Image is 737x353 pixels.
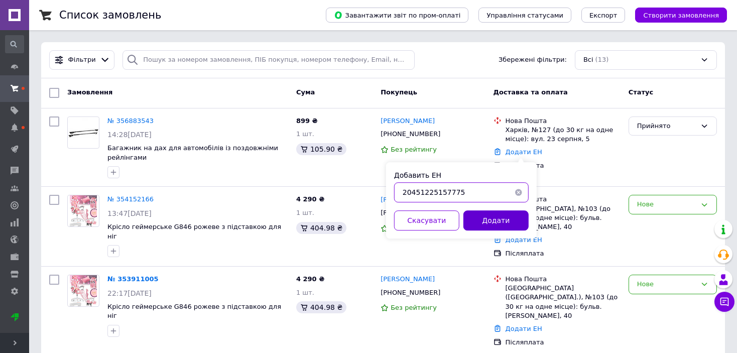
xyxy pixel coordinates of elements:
[629,88,654,96] span: Статус
[635,8,727,23] button: Створити замовлення
[506,126,621,144] div: Харків, №127 (до 30 кг на одне місце): вул. 23 серпня, 5
[67,195,99,227] a: Фото товару
[296,88,315,96] span: Cума
[637,121,696,132] div: Прийнято
[583,55,593,65] span: Всі
[506,195,621,204] div: Нова Пошта
[506,161,621,170] div: Післяплата
[506,249,621,258] div: Післяплата
[381,116,435,126] a: [PERSON_NAME]
[499,55,567,65] span: Збережені фільтри:
[70,275,97,306] img: Фото товару
[643,12,719,19] span: Створити замовлення
[494,88,568,96] span: Доставка та оплата
[68,55,96,65] span: Фільтри
[379,286,442,299] div: [PHONE_NUMBER]
[122,50,415,70] input: Пошук за номером замовлення, ПІБ покупця, номером телефону, Email, номером накладної
[107,117,154,125] a: № 356883543
[296,222,346,234] div: 404.98 ₴
[296,130,314,138] span: 1 шт.
[391,146,437,153] span: Без рейтингу
[589,12,618,19] span: Експорт
[506,338,621,347] div: Післяплата
[107,131,152,139] span: 14:28[DATE]
[107,209,152,217] span: 13:47[DATE]
[67,88,112,96] span: Замовлення
[296,195,324,203] span: 4 290 ₴
[68,118,99,146] img: Фото товару
[394,210,459,230] button: Скасувати
[486,12,563,19] span: Управління статусами
[625,11,727,19] a: Створити замовлення
[296,117,318,125] span: 899 ₴
[506,148,542,156] a: Додати ЕН
[381,195,435,205] a: [PERSON_NAME]
[595,56,609,63] span: (13)
[506,275,621,284] div: Нова Пошта
[107,144,278,161] a: Багажник на дах для автомобілів із поздовжніми рейлінгами
[581,8,626,23] button: Експорт
[506,116,621,126] div: Нова Пошта
[714,292,734,312] button: Чат з покупцем
[478,8,571,23] button: Управління статусами
[107,275,159,283] a: № 353911005
[296,143,346,155] div: 105.90 ₴
[107,195,154,203] a: № 354152166
[379,128,442,141] div: [PHONE_NUMBER]
[394,171,441,179] label: Добавить ЕН
[391,304,437,311] span: Без рейтингу
[506,204,621,232] div: [GEOGRAPHIC_DATA], №103 (до 30 кг на одне місце): бульв. [PERSON_NAME], 40
[296,275,324,283] span: 4 290 ₴
[506,236,542,244] a: Додати ЕН
[296,209,314,216] span: 1 шт.
[67,275,99,307] a: Фото товару
[296,301,346,313] div: 404.98 ₴
[381,275,435,284] a: [PERSON_NAME]
[506,325,542,332] a: Додати ЕН
[381,88,417,96] span: Покупець
[463,210,529,230] button: Додати
[379,206,442,219] div: [PHONE_NUMBER]
[637,279,696,290] div: Нове
[67,116,99,149] a: Фото товару
[70,195,97,226] img: Фото товару
[506,284,621,320] div: [GEOGRAPHIC_DATA] ([GEOGRAPHIC_DATA].), №103 (до 30 кг на одне місце): бульв. [PERSON_NAME], 40
[509,182,529,202] button: Очистить
[334,11,460,20] span: Завантажити звіт по пром-оплаті
[296,289,314,296] span: 1 шт.
[107,303,281,320] a: Крісло геймерське G846 рожеве з підставкою для ніг
[107,223,281,240] a: Крісло геймерське G846 рожеве з підставкою для ніг
[637,199,696,210] div: Нове
[59,9,161,21] h1: Список замовлень
[326,8,468,23] button: Завантажити звіт по пром-оплаті
[107,289,152,297] span: 22:17[DATE]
